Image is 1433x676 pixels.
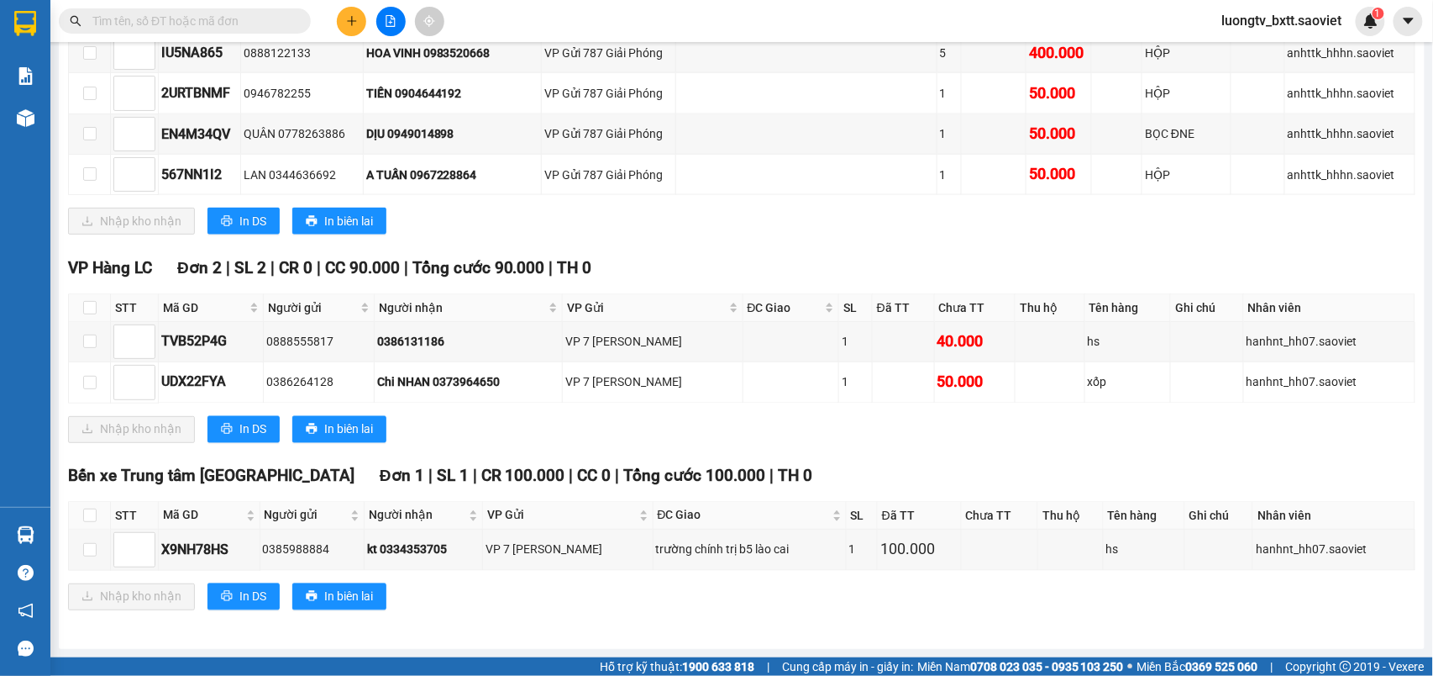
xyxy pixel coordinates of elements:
span: aim [423,15,435,27]
span: caret-down [1401,13,1416,29]
div: EN4M34QV [161,124,238,145]
div: 1 [940,84,958,103]
span: ⚪️ [1128,663,1133,670]
button: downloadNhập kho nhận [68,208,195,235]
div: hanhnt_hh07.saoviet [1256,541,1412,559]
button: downloadNhập kho nhận [68,416,195,443]
span: Người gửi [268,298,357,317]
span: | [570,467,574,486]
img: solution-icon [17,67,34,85]
span: Miền Nam [917,658,1124,676]
span: Mã GD [163,298,246,317]
td: IU5NA865 [159,33,241,73]
div: TVB52P4G [161,331,260,352]
div: TIẾN 0904644192 [366,84,538,103]
span: printer [306,423,318,436]
td: VP 7 Phạm Văn Đồng [563,362,743,403]
th: Đã TT [873,294,935,322]
div: 0888122133 [244,44,360,62]
span: In DS [239,588,266,606]
img: warehouse-icon [17,109,34,127]
div: VP Gửi 787 Giải Phóng [544,124,673,143]
span: Bến xe Trung tâm [GEOGRAPHIC_DATA] [68,467,354,486]
div: 1 [842,333,869,351]
span: question-circle [18,565,34,581]
button: caret-down [1394,7,1423,36]
td: VP 7 Phạm Văn Đồng [563,322,743,362]
div: LAN 0344636692 [244,166,360,184]
button: file-add [376,7,406,36]
span: | [428,467,433,486]
div: BỌC ĐNE [1145,124,1228,143]
div: anhttk_hhhn.saoviet [1288,84,1412,103]
span: | [770,467,774,486]
button: downloadNhập kho nhận [68,584,195,610]
div: VP Gửi 787 Giải Phóng [544,166,673,184]
div: anhttk_hhhn.saoviet [1288,124,1412,143]
button: printerIn biên lai [292,208,386,235]
div: VP Gửi 787 Giải Phóng [544,44,673,62]
span: Đơn 1 [380,467,424,486]
th: SL [847,502,878,530]
div: 50.000 [1029,162,1089,186]
div: 50.000 [1029,122,1089,145]
span: CR 0 [279,258,312,277]
span: ĐC Giao [658,506,829,525]
span: | [226,258,230,277]
span: printer [306,215,318,229]
div: 0888555817 [266,333,371,351]
div: trường chính trị b5 lào cai [656,541,843,559]
td: VP 7 Phạm Văn Đồng [483,530,653,570]
span: printer [221,423,233,436]
div: 1 [849,541,874,559]
span: Người nhận [369,506,465,525]
img: logo-vxr [14,11,36,36]
span: Hỗ trợ kỹ thuật: [600,658,754,676]
div: xốp [1088,373,1168,392]
span: luongtv_bxtt.saoviet [1209,10,1356,31]
div: 50.000 [937,371,1013,394]
span: | [404,258,408,277]
sup: 1 [1373,8,1384,19]
span: | [616,467,620,486]
span: Người gửi [265,506,348,525]
span: plus [346,15,358,27]
span: In biên lai [324,212,373,230]
span: CC 90.000 [325,258,400,277]
div: 0385988884 [263,541,362,559]
th: Ghi chú [1185,502,1254,530]
div: 5 [940,44,958,62]
th: Chưa TT [935,294,1016,322]
div: DỊU 0949014898 [366,124,538,143]
div: 0946782255 [244,84,360,103]
span: | [270,258,275,277]
div: anhttk_hhhn.saoviet [1288,44,1412,62]
div: 1 [940,166,958,184]
span: 1 [1375,8,1381,19]
span: Tổng cước 100.000 [624,467,766,486]
input: Tìm tên, số ĐT hoặc mã đơn [92,12,291,30]
th: Thu hộ [1016,294,1084,322]
div: HỘP [1145,84,1228,103]
th: Nhân viên [1253,502,1415,530]
button: printerIn DS [207,416,280,443]
strong: 0369 525 060 [1186,660,1258,673]
div: VP Gửi 787 Giải Phóng [544,84,673,103]
div: 40.000 [937,330,1013,354]
span: Miền Bắc [1137,658,1258,676]
strong: 0708 023 035 - 0935 103 250 [970,660,1124,673]
td: VP Gửi 787 Giải Phóng [542,155,676,195]
span: VP Gửi [487,506,635,525]
span: Cung cấp máy in - giấy in: [782,658,913,676]
span: | [473,467,477,486]
div: 100.000 [880,538,958,562]
div: IU5NA865 [161,42,238,63]
div: 567NN1I2 [161,164,238,185]
span: printer [306,590,318,604]
div: hanhnt_hh07.saoviet [1247,373,1412,392]
td: VP Gửi 787 Giải Phóng [542,73,676,114]
span: CR 100.000 [481,467,565,486]
img: icon-new-feature [1363,13,1378,29]
img: warehouse-icon [17,526,34,544]
button: printerIn biên lai [292,416,386,443]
